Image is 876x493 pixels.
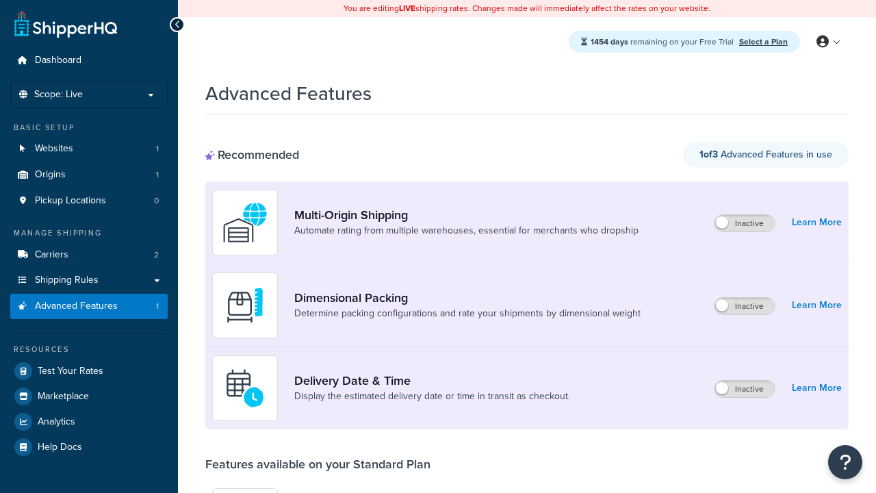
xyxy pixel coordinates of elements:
[35,55,81,66] span: Dashboard
[10,136,168,162] a: Websites1
[10,227,168,239] div: Manage Shipping
[221,281,269,329] img: DTVBYsAAAAAASUVORK5CYII=
[156,143,159,155] span: 1
[294,373,570,388] a: Delivery Date & Time
[205,80,372,107] h1: Advanced Features
[294,307,641,320] a: Determine packing configurations and rate your shipments by dimensional weight
[38,416,75,428] span: Analytics
[10,409,168,434] a: Analytics
[156,301,159,312] span: 1
[10,344,168,355] div: Resources
[399,2,415,14] b: LIVE
[10,294,168,319] a: Advanced Features1
[35,249,68,261] span: Carriers
[10,188,168,214] li: Pickup Locations
[294,390,570,403] a: Display the estimated delivery date or time in transit as checkout.
[10,122,168,134] div: Basic Setup
[792,379,842,398] a: Learn More
[154,195,159,207] span: 0
[38,391,89,403] span: Marketplace
[10,48,168,73] a: Dashboard
[154,249,159,261] span: 2
[35,301,118,312] span: Advanced Features
[38,442,82,453] span: Help Docs
[156,169,159,181] span: 1
[205,457,430,472] div: Features available on your Standard Plan
[294,290,641,305] a: Dimensional Packing
[35,275,99,286] span: Shipping Rules
[35,143,73,155] span: Websites
[10,268,168,293] a: Shipping Rules
[221,199,269,246] img: WatD5o0RtDAAAAAElFTkSuQmCC
[10,242,168,268] a: Carriers2
[739,36,788,48] a: Select a Plan
[34,89,83,101] span: Scope: Live
[38,366,103,377] span: Test Your Rates
[10,188,168,214] a: Pickup Locations0
[10,359,168,383] a: Test Your Rates
[294,207,639,223] a: Multi-Origin Shipping
[10,162,168,188] li: Origins
[205,147,299,162] div: Recommended
[294,224,639,238] a: Automate rating from multiple warehouses, essential for merchants who dropship
[699,147,718,162] strong: 1 of 3
[714,381,775,397] label: Inactive
[792,296,842,315] a: Learn More
[699,147,832,162] span: Advanced Features in use
[10,136,168,162] li: Websites
[35,169,66,181] span: Origins
[714,298,775,314] label: Inactive
[10,384,168,409] a: Marketplace
[10,435,168,459] a: Help Docs
[10,242,168,268] li: Carriers
[714,215,775,231] label: Inactive
[828,445,862,479] button: Open Resource Center
[591,36,736,48] span: remaining on your Free Trial
[792,213,842,232] a: Learn More
[10,162,168,188] a: Origins1
[35,195,106,207] span: Pickup Locations
[591,36,628,48] strong: 1454 days
[221,364,269,412] img: gfkeb5ejjkALwAAAABJRU5ErkJggg==
[10,294,168,319] li: Advanced Features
